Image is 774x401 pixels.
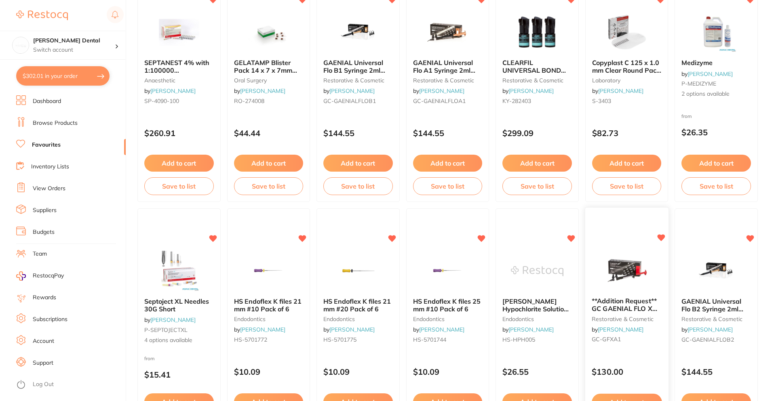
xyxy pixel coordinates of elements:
b: Medizyme [681,59,751,66]
button: Save to list [592,177,662,195]
img: GAENIAL Universal Flo A1 Syringe 2ml Dispenser Tipsx20 [421,12,474,52]
b: GAENIAL Universal Flo B2 Syringe 2ml Dispenser Tipsx20 [681,298,751,313]
button: Save to list [681,177,751,195]
h4: Smiline Dental [33,37,115,45]
img: Copyplast C 125 x 1.0 mm Clear Round Pack of 10 [601,12,653,52]
a: Favourites [32,141,61,149]
span: by [144,87,196,94]
p: $299.09 [502,128,572,138]
span: HS Endoflex K files 25 mm #10 Pack of 6 [413,297,481,313]
img: GAENIAL Universal Flo B1 Syringe 2ml Dispenser Tipsx20 [332,12,384,52]
img: Medizyme [690,12,742,52]
span: by [592,326,643,333]
span: P-SEPTOJECTXL [144,326,188,334]
a: [PERSON_NAME] [150,87,196,94]
span: GC-GAENIALFLOB2 [681,336,734,343]
a: Budgets [33,228,55,236]
span: HS Endoflex K files 21 mm #10 Pack of 6 [234,297,302,313]
small: laboratory [592,77,662,84]
img: **Addition Request** GC GAENIAL FLO X Syringe - Light-Cured Flowable Composite - Shade A1 - 2ml S... [600,250,653,291]
img: HS Endoflex K files 21 mm #10 Pack of 6 [242,251,295,291]
p: Switch account [33,46,115,54]
b: HS Endoflex K files 21 mm #10 Pack of 6 [234,298,304,313]
small: endodontics [234,316,304,322]
p: $144.55 [413,128,483,138]
a: View Orders [33,185,65,193]
span: HS-5701772 [234,336,267,343]
a: Support [33,359,53,367]
span: Copyplast C 125 x 1.0 mm Clear Round Pack of 10 [592,59,661,82]
p: $144.55 [323,128,393,138]
span: Septoject XL Needles 30G Short [144,297,209,313]
span: CLEARFIL UNIVERSAL BOND Quick 5ml Bottle 3 Pack [502,59,566,89]
p: $26.35 [681,128,751,137]
span: HS-HPH005 [502,336,535,343]
img: Septoject XL Needles 30G Short [153,251,205,291]
span: by [413,87,464,94]
span: **Addition Request** GC GAENIAL FLO X Syringe - Light-Cured Flowable Composite - Shade A1 - 2ml S... [592,297,659,351]
small: anaesthetic [144,77,214,84]
a: Dashboard [33,97,61,105]
p: $44.44 [234,128,304,138]
a: [PERSON_NAME] [419,326,464,333]
small: restorative & cosmetic [502,77,572,84]
span: from [681,113,692,119]
span: by [323,87,375,94]
small: restorative & cosmetic [413,77,483,84]
span: by [592,87,643,94]
b: SEPTANEST 4% with 1:100000 adrenalin 2.2ml 2xBox 50 GOLD [144,59,214,74]
a: [PERSON_NAME] [329,326,375,333]
b: HS Endoflex K files 25 mm #10 Pack of 6 [413,298,483,313]
img: CLEARFIL UNIVERSAL BOND Quick 5ml Bottle 3 Pack [511,12,563,52]
a: Account [33,337,54,345]
img: Restocq Logo [16,10,68,20]
span: SP-4090-100 [144,97,179,105]
a: [PERSON_NAME] [240,87,285,94]
img: RestocqPay [16,271,26,281]
p: $10.09 [413,367,483,376]
button: Save to list [502,177,572,195]
span: by [413,326,464,333]
span: HS-5701775 [323,336,356,343]
button: Add to cart [144,155,214,172]
span: by [681,326,733,333]
span: HS Endoflex K files 21 mm #20 Pack of 6 [323,297,391,313]
span: by [323,326,375,333]
span: Medizyme [681,59,713,67]
button: Add to cart [323,155,393,172]
a: RestocqPay [16,271,64,281]
a: [PERSON_NAME] [688,326,733,333]
span: P-MEDIZYME [681,80,716,87]
b: GAENIAL Universal Flo A1 Syringe 2ml Dispenser Tipsx20 [413,59,483,74]
span: GAENIAL Universal Flo A1 Syringe 2ml Dispenser Tipsx20 [413,59,475,82]
span: 2 options available [681,90,751,98]
span: by [681,70,733,78]
span: KY-282403 [502,97,531,105]
span: HS-5701744 [413,336,446,343]
b: Copyplast C 125 x 1.0 mm Clear Round Pack of 10 [592,59,662,74]
span: by [234,87,285,94]
small: endodontics [413,316,483,322]
a: [PERSON_NAME] [508,326,554,333]
span: S-3403 [592,97,611,105]
span: RestocqPay [33,272,64,280]
button: Add to cart [592,155,662,172]
a: [PERSON_NAME] [329,87,375,94]
a: Log Out [33,380,54,388]
p: $15.41 [144,370,214,379]
span: GC-GFXA1 [592,336,621,343]
button: Add to cart [234,155,304,172]
small: oral surgery [234,77,304,84]
a: [PERSON_NAME] [508,87,554,94]
a: Browse Products [33,119,78,127]
button: Add to cart [413,155,483,172]
span: by [144,316,196,323]
a: Rewards [33,294,56,302]
b: CLEARFIL UNIVERSAL BOND Quick 5ml Bottle 3 Pack [502,59,572,74]
p: $144.55 [681,367,751,376]
button: Save to list [144,177,214,195]
small: restorative & cosmetic [323,77,393,84]
b: Septoject XL Needles 30G Short [144,298,214,313]
span: RO-274008 [234,97,264,105]
b: HS Endoflex K files 21 mm #20 Pack of 6 [323,298,393,313]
